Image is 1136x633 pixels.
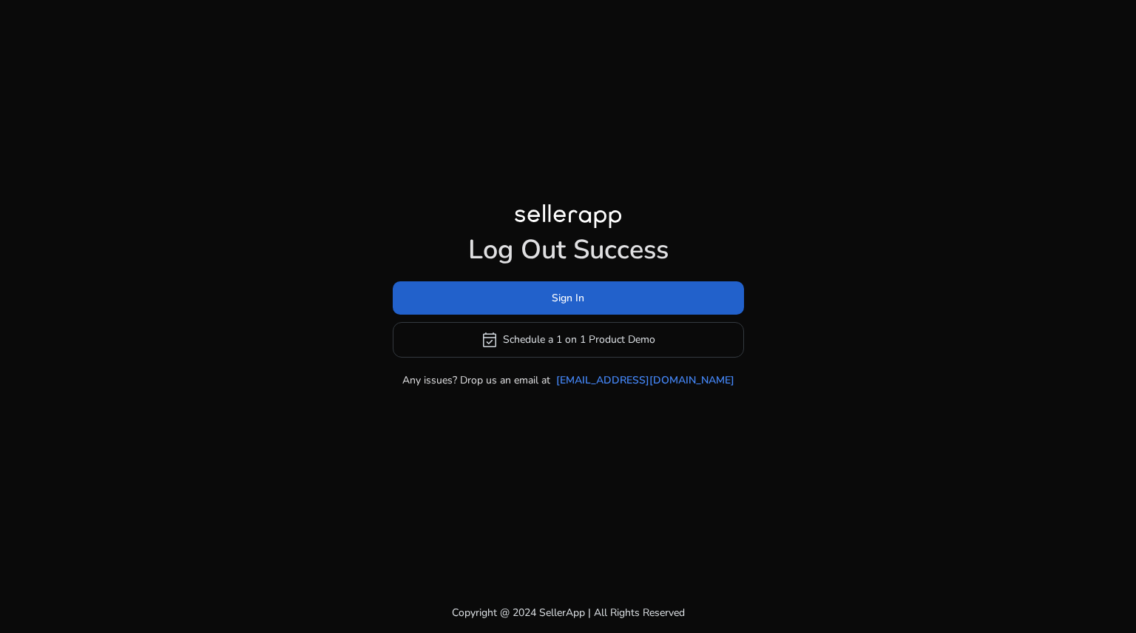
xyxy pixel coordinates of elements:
[556,372,734,388] a: [EMAIL_ADDRESS][DOMAIN_NAME]
[393,234,744,266] h1: Log Out Success
[552,290,584,306] span: Sign In
[393,322,744,358] button: event_availableSchedule a 1 on 1 Product Demo
[393,281,744,315] button: Sign In
[481,331,498,349] span: event_available
[402,372,550,388] p: Any issues? Drop us an email at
